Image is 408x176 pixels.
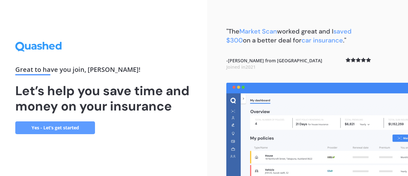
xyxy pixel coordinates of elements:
div: Great to have you join , [PERSON_NAME] ! [15,66,192,75]
span: car insurance [302,36,343,44]
span: Joined in 2021 [226,64,256,70]
span: Market Scan [239,27,277,35]
b: - [PERSON_NAME] from [GEOGRAPHIC_DATA] [226,57,322,70]
b: "The worked great and I on a better deal for ." [226,27,352,44]
a: Yes - Let’s get started [15,121,95,134]
img: dashboard.webp [226,83,408,176]
h1: Let’s help you save time and money on your insurance [15,83,192,114]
